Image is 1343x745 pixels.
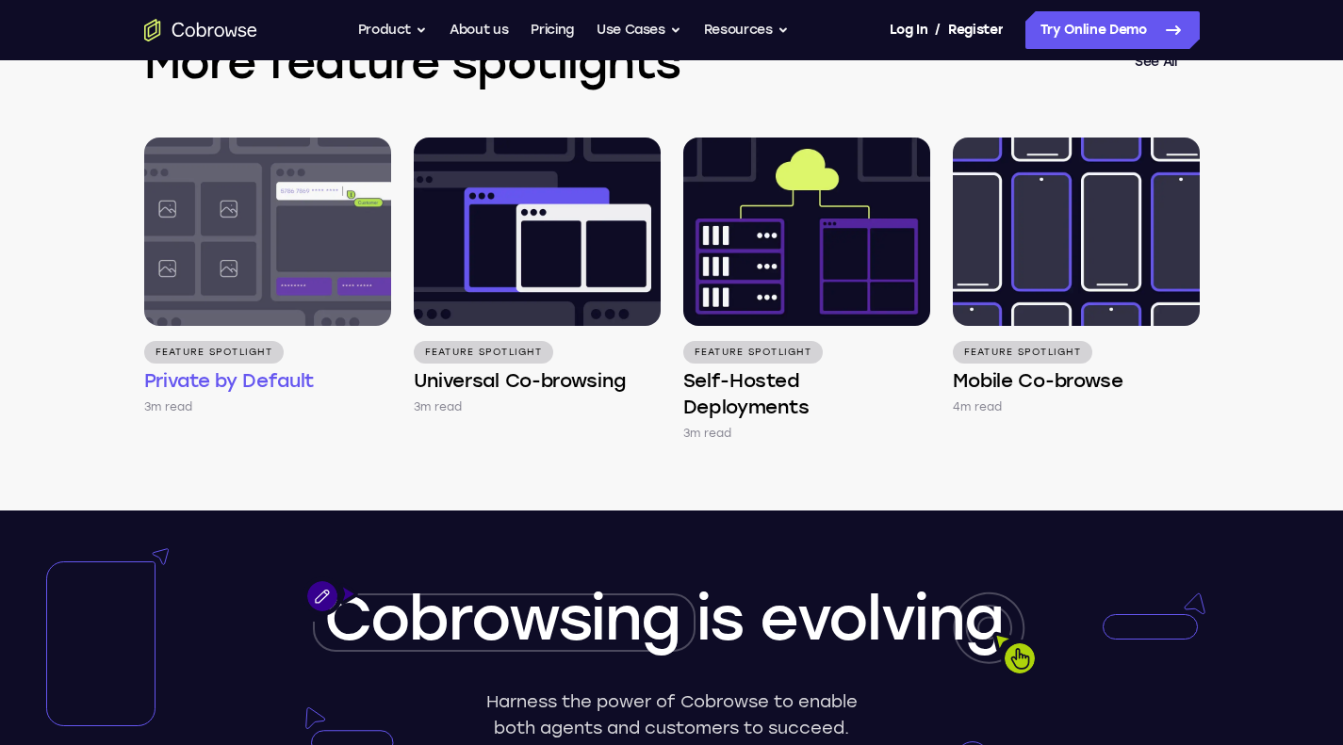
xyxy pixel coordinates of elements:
p: 4m read [953,397,1003,416]
img: Mobile Co-browse [953,138,1200,326]
span: / [935,19,941,41]
a: Go to the home page [144,19,257,41]
p: Feature Spotlight [144,341,284,364]
span: Cobrowsing [324,582,680,655]
p: 3m read [144,397,193,416]
a: Feature Spotlight Private by Default 3m read [144,138,391,416]
p: Feature Spotlight [683,341,823,364]
button: Resources [704,11,789,49]
button: Use Cases [597,11,681,49]
a: Feature Spotlight Universal Co-browsing 3m read [414,138,661,416]
span: evolving [760,582,1003,655]
p: Harness the power of Cobrowse to enable both agents and customers to succeed. [479,688,864,741]
p: 3m read [683,424,732,443]
a: Log In [890,11,927,49]
a: Feature Spotlight Mobile Co-browse 4m read [953,138,1200,416]
p: Feature Spotlight [953,341,1092,364]
a: Pricing [531,11,574,49]
a: About us [450,11,508,49]
h4: Private by Default [144,367,315,394]
a: Feature Spotlight Self-Hosted Deployments 3m read [683,138,930,443]
h4: Self-Hosted Deployments [683,367,930,420]
a: Register [948,11,1003,49]
h3: More feature spotlights [144,32,1112,92]
img: Private by Default [144,138,391,326]
h4: Mobile Co-browse [953,367,1123,394]
a: See All [1112,40,1200,85]
h4: Universal Co-browsing [414,367,626,394]
button: Product [358,11,428,49]
a: Try Online Demo [1025,11,1200,49]
img: Self-Hosted Deployments [683,138,930,326]
p: 3m read [414,397,463,416]
p: Feature Spotlight [414,341,553,364]
img: Universal Co-browsing [414,138,661,326]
